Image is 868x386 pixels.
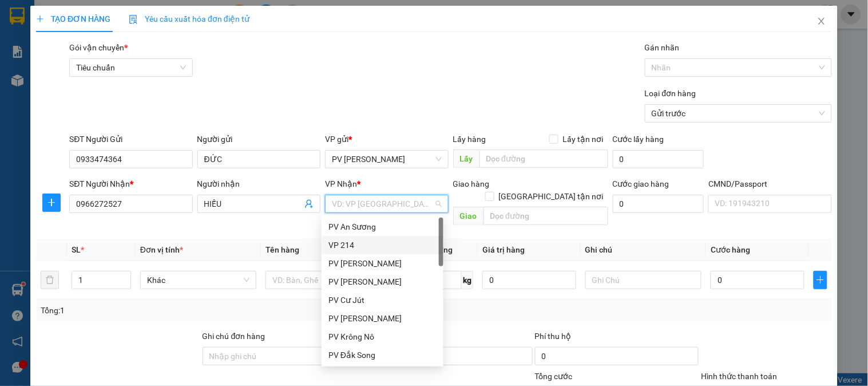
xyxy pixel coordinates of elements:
[613,150,704,168] input: Cước lấy hàng
[197,133,320,145] div: Người gửi
[613,195,704,213] input: Cước giao hàng
[325,133,448,145] div: VP gửi
[325,179,357,188] span: VP Nhận
[328,294,437,306] div: PV Cư Jút
[328,220,437,233] div: PV An Sương
[69,133,192,145] div: SĐT Người Gửi
[322,328,443,346] div: PV Krông Nô
[140,245,183,254] span: Đơn vị tính
[701,372,777,381] label: Hình thức thanh toán
[482,271,576,289] input: 0
[817,17,826,26] span: close
[265,271,382,289] input: VD: Bàn, Ghế
[711,245,750,254] span: Cước hàng
[328,312,437,325] div: PV [PERSON_NAME]
[613,135,664,144] label: Cước lấy hàng
[322,273,443,291] div: PV Đức Xuyên
[322,309,443,328] div: PV Nam Đong
[453,207,483,225] span: Giao
[203,332,265,341] label: Ghi chú đơn hàng
[708,178,831,190] div: CMND/Passport
[482,245,525,254] span: Giá trị hàng
[652,105,825,122] span: Gửi trước
[814,275,827,285] span: plus
[645,89,696,98] label: Loại đơn hàng
[483,207,608,225] input: Dọc đường
[322,346,443,364] div: PV Đắk Song
[41,304,336,317] div: Tổng: 1
[129,14,249,23] span: Yêu cầu xuất hóa đơn điện tử
[645,43,680,52] label: Gán nhãn
[328,239,437,251] div: VP 214
[535,372,573,381] span: Tổng cước
[328,330,437,343] div: PV Krông Nô
[462,271,473,289] span: kg
[322,236,443,254] div: VP 214
[36,14,110,23] span: TẠO ĐƠN HÀNG
[332,151,441,168] span: PV Gia Nghĩa
[41,271,59,289] button: delete
[129,15,138,24] img: icon
[197,178,320,190] div: Người nhận
[36,15,44,23] span: plus
[322,218,443,236] div: PV An Sương
[69,178,192,190] div: SĐT Người Nhận
[453,135,486,144] span: Lấy hàng
[72,245,81,254] span: SL
[322,254,443,273] div: PV Mang Yang
[328,257,437,270] div: PV [PERSON_NAME]
[69,43,128,52] span: Gói vận chuyển
[479,149,608,168] input: Dọc đường
[535,330,699,347] div: Phí thu hộ
[42,194,61,212] button: plus
[304,199,314,208] span: user-add
[494,190,608,203] span: [GEOGRAPHIC_DATA] tận nơi
[147,271,249,289] span: Khác
[328,349,437,361] div: PV Đắk Song
[806,6,838,38] button: Close
[558,133,608,145] span: Lấy tận nơi
[265,245,299,254] span: Tên hàng
[613,179,669,188] label: Cước giao hàng
[453,149,479,168] span: Lấy
[203,347,367,365] input: Ghi chú đơn hàng
[322,291,443,309] div: PV Cư Jút
[43,198,60,207] span: plus
[328,275,437,288] div: PV [PERSON_NAME]
[453,179,490,188] span: Giao hàng
[814,271,827,289] button: plus
[76,59,185,76] span: Tiêu chuẩn
[585,271,701,289] input: Ghi Chú
[581,239,706,261] th: Ghi chú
